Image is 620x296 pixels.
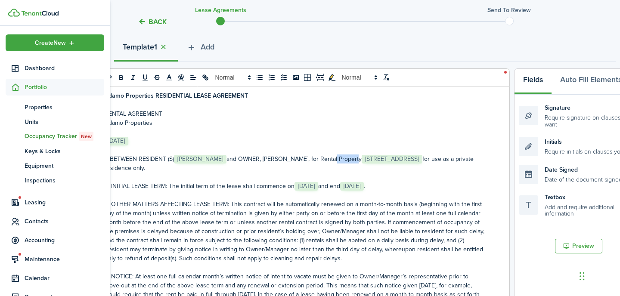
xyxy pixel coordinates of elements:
[25,198,104,207] span: Leasing
[577,255,620,296] iframe: Chat Widget
[6,100,104,114] a: Properties
[151,72,163,83] button: strike
[127,72,139,83] button: italic
[174,155,226,163] span: [PERSON_NAME]
[6,158,104,173] a: Equipment
[25,176,104,185] span: Inspections
[6,60,104,77] a: Dashboard
[515,69,552,95] button: Fields
[25,103,104,112] span: Properties
[123,41,154,53] strong: Template
[380,72,392,83] button: clean
[6,129,104,144] a: Occupancy TrackerNew
[195,6,246,15] h3: Lease Agreements
[362,155,422,163] span: [STREET_ADDRESS]
[105,118,486,127] p: Adamo Properties
[314,72,326,83] button: pageBreak
[105,182,486,191] p: 2. INITIAL LEASE TERM: The initial term of the lease shall commence on and end .
[157,42,169,52] button: Close tab
[6,173,104,188] a: Inspections
[81,133,92,140] span: New
[25,83,104,92] span: Portfolio
[154,41,157,53] strong: 1
[294,182,318,191] span: [DATE]
[115,72,127,83] button: bold
[105,200,486,263] p: 3. OTHER MATTERS AFFECTING LEASE TERM: This contract will be automatically renewed on a month-to-...
[6,114,104,129] a: Units
[580,263,585,289] div: Drag
[21,11,59,16] img: TenantCloud
[25,132,104,141] span: Occupancy Tracker
[25,117,104,126] span: Units
[487,6,531,15] h3: Send to review
[105,137,128,145] span: [DATE]
[6,34,104,51] button: Open menu
[25,217,104,226] span: Contacts
[201,41,214,53] span: Add
[340,182,364,191] span: [DATE]
[199,72,211,83] button: link
[302,72,314,83] button: table-better
[555,239,602,253] button: Preview
[139,72,151,83] button: underline
[226,154,362,163] span: and OWNER, [PERSON_NAME], for Rental Property
[138,17,167,26] button: Back
[25,274,104,283] span: Calendar
[25,236,104,245] span: Accounting
[8,9,20,17] img: TenantCloud
[6,144,104,158] a: Keys & Locks
[35,40,66,46] span: Create New
[266,72,278,83] button: list: ordered
[278,72,290,83] button: list: check
[25,147,104,156] span: Keys & Locks
[105,91,248,100] strong: Adamo Properties RESIDENTIAL LEASE AGREEMENT
[25,161,104,170] span: Equipment
[290,72,302,83] button: image
[326,72,338,83] button: toggleMarkYellow: markYellow
[254,72,266,83] button: list: bullet
[178,36,223,62] button: Add
[25,64,104,73] span: Dashboard
[105,109,486,118] p: RENTAL AGREEMENT
[105,154,174,163] span: 1. BETWEEN RESIDENT (S)
[25,255,104,264] span: Maintenance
